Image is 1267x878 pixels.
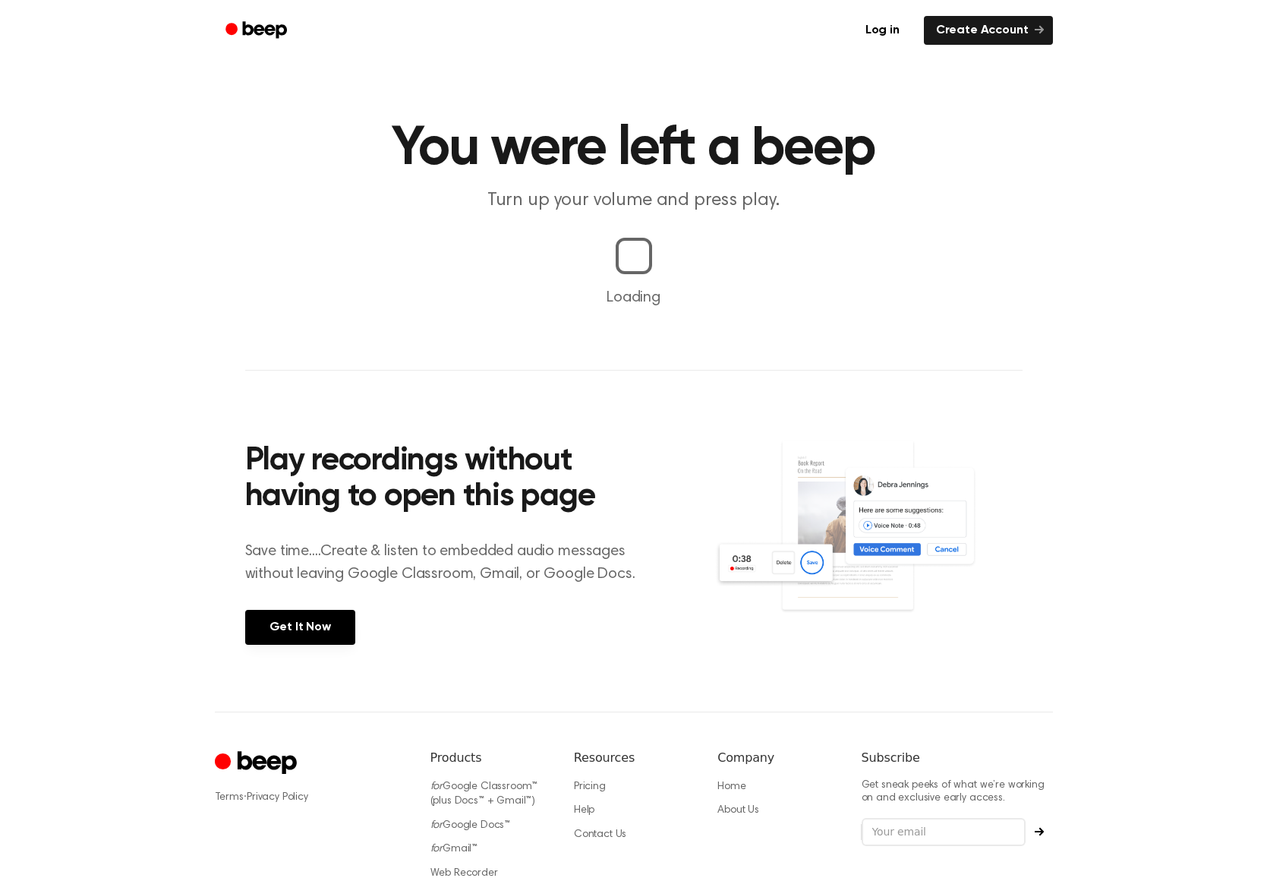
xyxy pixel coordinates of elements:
[574,749,693,767] h6: Resources
[850,13,915,48] a: Log in
[430,782,443,792] i: for
[430,749,550,767] h6: Products
[862,779,1053,806] p: Get sneak peeks of what we’re working on and exclusive early access.
[430,820,443,831] i: for
[342,188,925,213] p: Turn up your volume and press play.
[430,820,511,831] a: forGoogle Docs™
[18,286,1249,309] p: Loading
[430,782,538,807] a: forGoogle Classroom™ (plus Docs™ + Gmail™)
[430,844,478,854] a: forGmail™
[215,749,301,779] a: Cruip
[714,439,1022,643] img: Voice Comments on Docs and Recording Widget
[862,749,1053,767] h6: Subscribe
[862,818,1026,847] input: Your email
[245,122,1023,176] h1: You were left a beep
[574,805,594,816] a: Help
[924,16,1053,45] a: Create Account
[1026,827,1053,836] button: Subscribe
[430,844,443,854] i: for
[215,792,244,803] a: Terms
[574,782,606,792] a: Pricing
[245,444,654,516] h2: Play recordings without having to open this page
[574,829,626,840] a: Contact Us
[215,790,406,805] div: ·
[717,782,745,792] a: Home
[215,16,301,46] a: Beep
[245,540,654,586] p: Save time....Create & listen to embedded audio messages without leaving Google Classroom, Gmail, ...
[717,749,837,767] h6: Company
[717,805,759,816] a: About Us
[245,610,355,645] a: Get It Now
[247,792,308,803] a: Privacy Policy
